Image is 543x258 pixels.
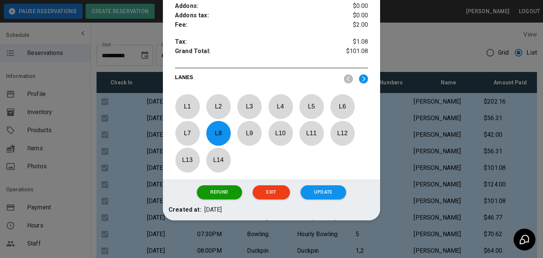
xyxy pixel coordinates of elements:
[299,124,324,142] p: L 11
[344,74,353,84] img: nav_left.svg
[175,2,336,11] p: Addons :
[197,185,242,199] button: Refund
[336,47,368,58] p: $101.08
[336,37,368,47] p: $1.08
[175,98,200,115] p: L 1
[336,20,368,30] p: $2.00
[253,185,290,199] button: Exit
[206,98,231,115] p: L 2
[237,124,262,142] p: L 9
[268,98,293,115] p: L 4
[359,74,368,84] img: right.svg
[175,37,336,47] p: Tax :
[268,124,293,142] p: L 10
[206,124,231,142] p: L 8
[237,98,262,115] p: L 3
[175,20,336,30] p: Fee :
[204,205,222,215] p: [DATE]
[301,185,346,199] button: Update
[175,151,200,169] p: L 13
[336,11,368,20] p: $0.00
[175,73,338,84] p: LANES
[299,98,324,115] p: L 5
[175,47,336,58] p: Grand Total :
[330,124,355,142] p: L 12
[169,205,201,215] p: Created at:
[175,11,336,20] p: Addons tax :
[330,98,355,115] p: L 6
[206,151,231,169] p: L 14
[175,124,200,142] p: L 7
[336,2,368,11] p: $0.00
